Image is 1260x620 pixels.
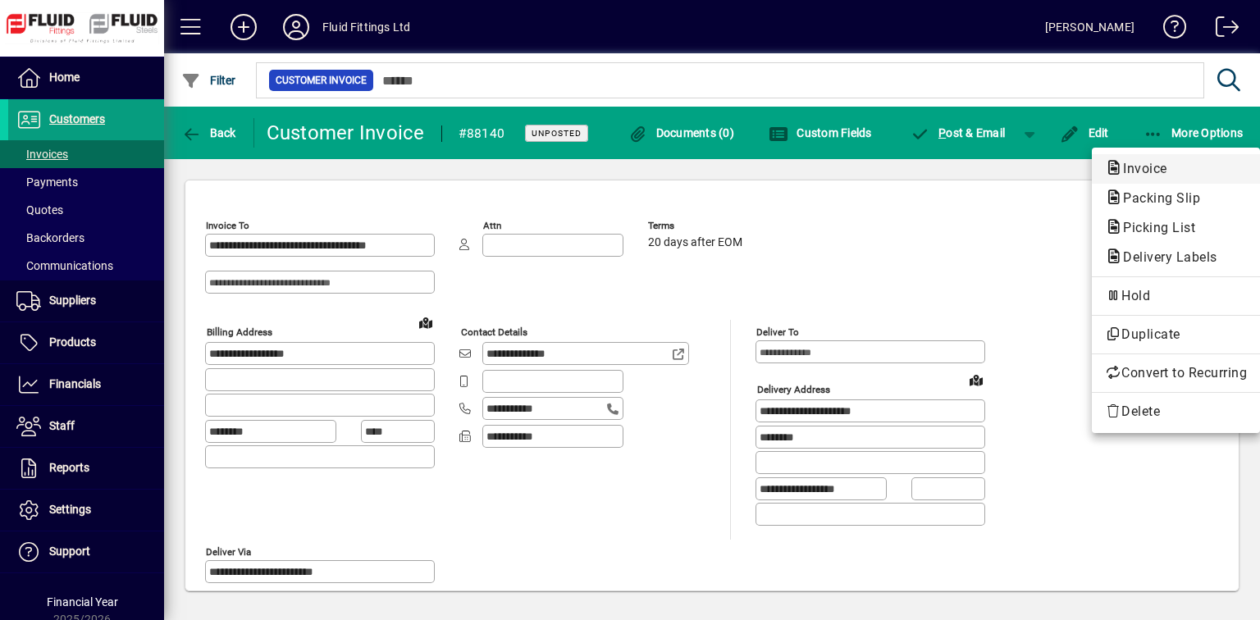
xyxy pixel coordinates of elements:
span: Delivery Labels [1105,249,1226,265]
span: Duplicate [1105,325,1247,344]
span: Packing Slip [1105,190,1208,206]
span: Delete [1105,402,1247,422]
span: Hold [1105,286,1247,306]
span: Convert to Recurring [1105,363,1247,383]
span: Invoice [1105,161,1176,176]
span: Picking List [1105,220,1203,235]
